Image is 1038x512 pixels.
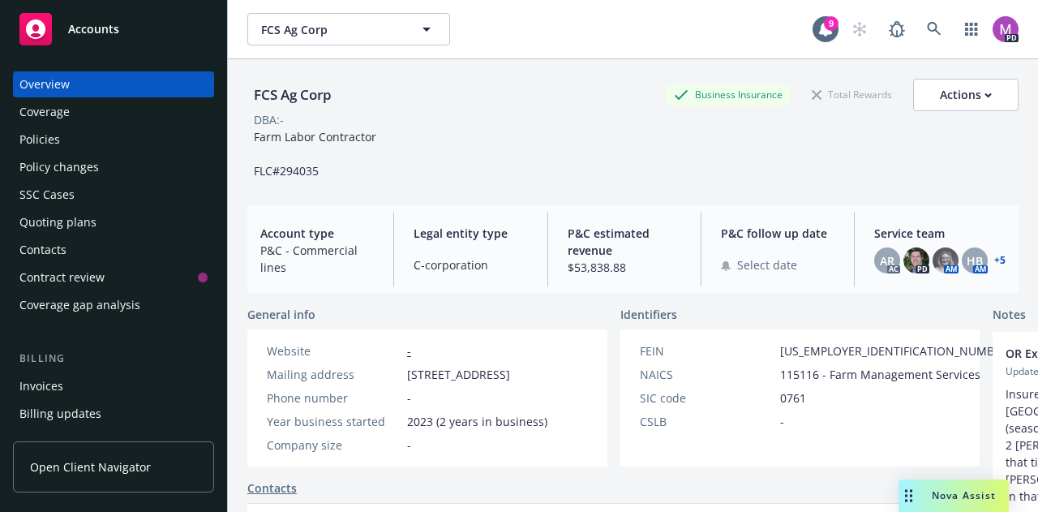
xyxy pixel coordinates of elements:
[414,225,527,242] span: Legal entity type
[955,13,988,45] a: Switch app
[804,84,900,105] div: Total Rewards
[568,225,681,259] span: P&C estimated revenue
[918,13,950,45] a: Search
[260,225,374,242] span: Account type
[247,480,297,497] a: Contacts
[19,182,75,208] div: SSC Cases
[30,458,151,475] span: Open Client Navigator
[780,389,806,407] span: 0761
[247,13,450,45] button: FCS Ag Corp
[780,366,980,383] span: 115116 - Farm Management Services
[620,306,677,323] span: Identifiers
[13,154,214,180] a: Policy changes
[967,252,983,269] span: HB
[261,21,401,38] span: FCS Ag Corp
[407,366,510,383] span: [STREET_ADDRESS]
[19,373,63,399] div: Invoices
[13,127,214,153] a: Policies
[19,127,60,153] div: Policies
[13,71,214,97] a: Overview
[899,480,1009,512] button: Nova Assist
[13,292,214,318] a: Coverage gap analysis
[267,366,401,383] div: Mailing address
[407,389,411,407] span: -
[880,252,894,269] span: AR
[666,84,791,105] div: Business Insurance
[267,437,401,454] div: Company size
[19,99,70,125] div: Coverage
[913,79,1019,111] button: Actions
[721,225,834,242] span: P&C follow up date
[13,237,214,263] a: Contacts
[267,342,401,359] div: Website
[13,99,214,125] a: Coverage
[19,401,101,427] div: Billing updates
[19,209,97,235] div: Quoting plans
[824,16,839,31] div: 9
[267,413,401,430] div: Year business started
[899,480,919,512] div: Drag to move
[19,71,70,97] div: Overview
[267,389,401,407] div: Phone number
[407,413,547,430] span: 2023 (2 years in business)
[874,225,1006,242] span: Service team
[933,247,959,273] img: photo
[19,154,99,180] div: Policy changes
[13,209,214,235] a: Quoting plans
[247,84,338,105] div: FCS Ag Corp
[640,389,774,407] div: SIC code
[414,256,527,273] span: C-corporation
[568,259,681,276] span: $53,838.88
[640,342,774,359] div: FEIN
[68,23,119,36] span: Accounts
[254,111,284,128] div: DBA: -
[737,256,797,273] span: Select date
[13,351,214,367] div: Billing
[881,13,913,45] a: Report a Bug
[19,237,66,263] div: Contacts
[13,401,214,427] a: Billing updates
[13,373,214,399] a: Invoices
[843,13,876,45] a: Start snowing
[903,247,929,273] img: photo
[993,16,1019,42] img: photo
[407,343,411,359] a: -
[260,242,374,276] span: P&C - Commercial lines
[780,342,1012,359] span: [US_EMPLOYER_IDENTIFICATION_NUMBER]
[19,292,140,318] div: Coverage gap analysis
[780,413,784,430] span: -
[640,366,774,383] div: NAICS
[407,437,411,454] span: -
[993,306,1026,325] span: Notes
[13,265,214,290] a: Contract review
[13,182,214,208] a: SSC Cases
[932,488,996,502] span: Nova Assist
[13,6,214,52] a: Accounts
[247,306,315,323] span: General info
[994,256,1006,265] a: +5
[254,129,376,179] span: Farm Labor Contractor FLC#294035
[19,265,105,290] div: Contract review
[940,80,992,110] div: Actions
[640,413,774,430] div: CSLB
